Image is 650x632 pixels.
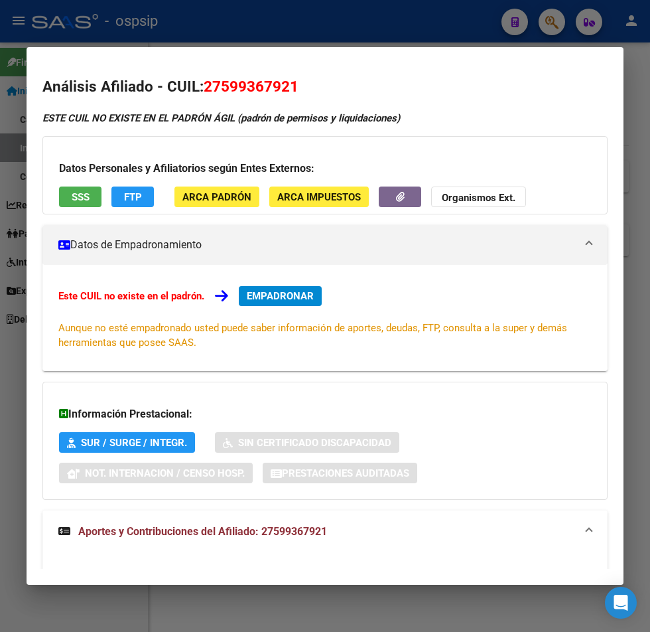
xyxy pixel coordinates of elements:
[59,463,253,483] button: Not. Internacion / Censo Hosp.
[174,187,259,207] button: ARCA Padrón
[239,286,322,306] button: EMPADRONAR
[78,525,327,538] span: Aportes y Contribuciones del Afiliado: 27599367921
[442,192,515,204] strong: Organismos Ext.
[58,290,204,302] strong: Este CUIL no existe en el padrón.
[605,587,637,619] div: Open Intercom Messenger
[59,187,101,207] button: SSS
[431,187,526,207] button: Organismos Ext.
[42,265,608,371] div: Datos de Empadronamiento
[72,191,90,203] span: SSS
[263,463,417,483] button: Prestaciones Auditadas
[59,432,195,453] button: SUR / SURGE / INTEGR.
[58,237,576,253] mat-panel-title: Datos de Empadronamiento
[182,191,251,203] span: ARCA Padrón
[269,187,369,207] button: ARCA Impuestos
[59,406,591,422] h3: Información Prestacional:
[277,191,361,203] span: ARCA Impuestos
[58,322,567,349] span: Aunque no esté empadronado usted puede saber información de aportes, deudas, FTP, consulta a la s...
[42,225,608,265] mat-expansion-panel-header: Datos de Empadronamiento
[215,432,399,453] button: Sin Certificado Discapacidad
[247,290,314,302] span: EMPADRONAR
[81,437,187,449] span: SUR / SURGE / INTEGR.
[238,437,391,449] span: Sin Certificado Discapacidad
[42,511,608,553] mat-expansion-panel-header: Aportes y Contribuciones del Afiliado: 27599367921
[59,161,591,177] h3: Datos Personales y Afiliatorios según Entes Externos:
[111,187,154,207] button: FTP
[42,112,400,124] strong: ESTE CUIL NO EXISTE EN EL PADRÓN ÁGIL (padrón de permisos y liquidaciones)
[124,191,142,203] span: FTP
[85,467,245,479] span: Not. Internacion / Censo Hosp.
[282,467,409,479] span: Prestaciones Auditadas
[42,76,608,98] h2: Análisis Afiliado - CUIL:
[204,78,298,95] span: 27599367921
